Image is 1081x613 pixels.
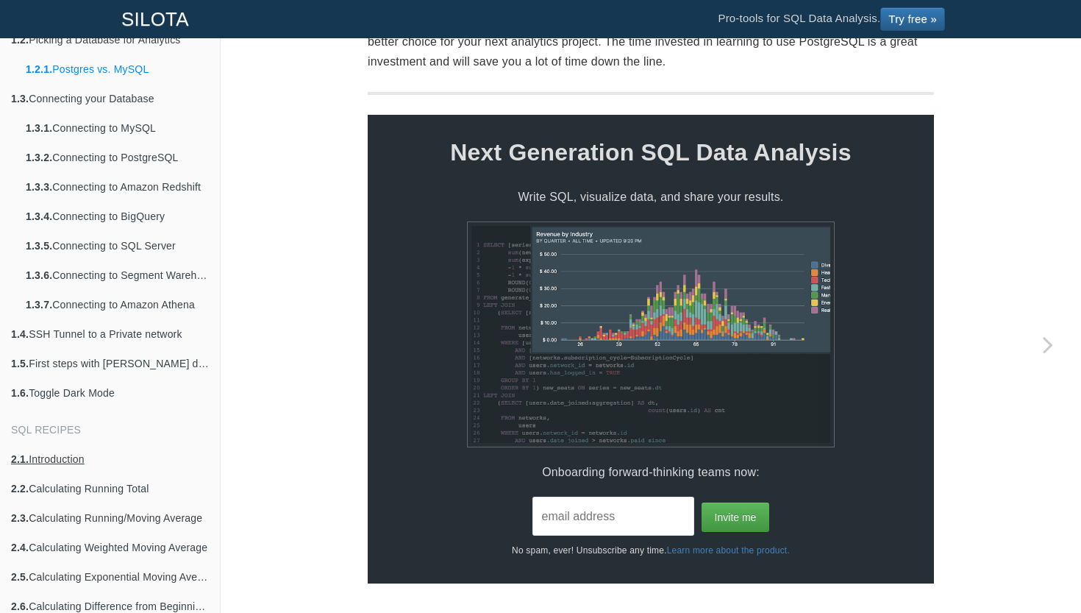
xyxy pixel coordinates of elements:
input: email address [532,497,694,536]
b: 1.3. [11,93,29,104]
a: 1.3.6.Connecting to Segment Warehouse [15,261,220,290]
b: 1.3.3. [26,181,52,193]
span: Onboarding forward-thinking teams now: [382,462,919,482]
b: 1.6. [11,387,29,399]
b: 2.2. [11,483,29,495]
a: 1.3.7.Connecting to Amazon Athena [15,290,220,319]
b: 1.5. [11,358,29,369]
b: 1.3.5. [26,240,52,252]
b: 1.3.4. [26,210,52,222]
iframe: Drift Widget Chat Controller [1007,539,1063,595]
b: 2.1. [11,453,29,465]
a: SILOTA [110,1,200,38]
input: Invite me [702,503,770,532]
b: 2.4. [11,542,29,553]
b: 2.6. [11,600,29,612]
b: 2.5. [11,571,29,583]
b: 1.3.2. [26,152,52,163]
a: 1.3.5.Connecting to SQL Server [15,231,220,261]
a: 1.3.4.Connecting to BigQuery [15,202,220,231]
a: Next page: Connecting your Database [1015,75,1081,613]
a: Try free » [880,7,945,31]
b: 1.2. [11,34,29,46]
img: figure-5.png [467,222,835,447]
p: While MySQL might be a robust and popular choice for transactional workloads, PostgreSQL is a muc... [368,12,934,72]
p: No spam, ever! Unsubscribe any time. [368,536,934,558]
a: Learn more about the product. [667,545,790,556]
a: 1.3.1.Connecting to MySQL [15,113,220,143]
b: 2.3. [11,512,29,524]
b: 1.3.1. [26,122,52,134]
b: 1.2.1. [26,63,52,75]
b: 1.4. [11,328,29,340]
span: Write SQL, visualize data, and share your results. [382,187,919,207]
a: 1.3.3.Connecting to Amazon Redshift [15,172,220,202]
li: Pro-tools for SQL Data Analysis. [703,1,960,38]
a: 1.2.1.Postgres vs. MySQL [15,54,220,84]
b: 1.3.7. [26,299,52,311]
span: Next Generation SQL Data Analysis [368,132,934,172]
a: 1.3.2.Connecting to PostgreSQL [15,143,220,172]
b: 1.3.6. [26,269,52,281]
